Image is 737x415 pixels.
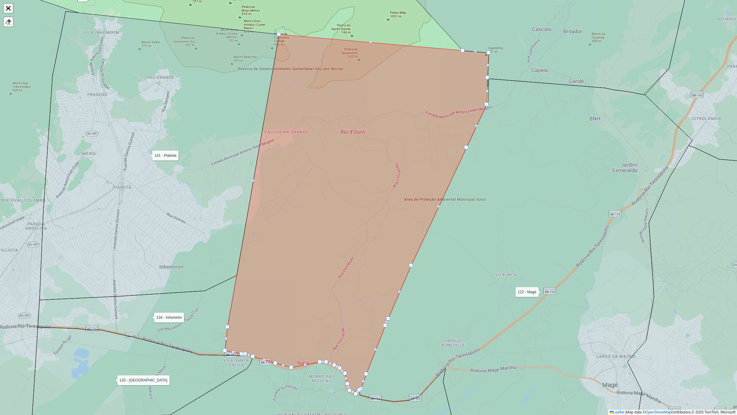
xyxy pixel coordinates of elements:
div: Map data © contributors,© 2025 TomTom, Microsoft [608,410,737,415]
span: | [625,410,626,414]
a: Abrir mapa em tela cheia [4,4,13,13]
a: Leaflet [610,410,624,414]
div: Remover camada(s) [4,17,13,26]
a: OpenStreetMap [645,410,672,414]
